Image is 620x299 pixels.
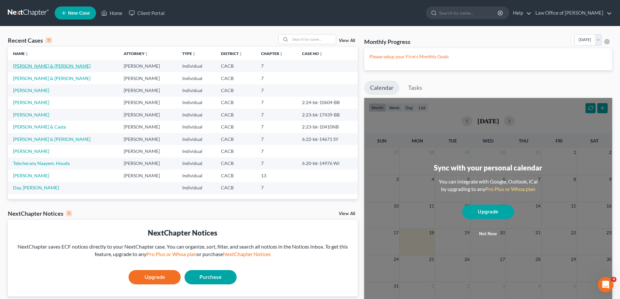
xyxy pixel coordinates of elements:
i: unfold_more [192,52,196,56]
a: Upgrade [129,270,181,284]
td: CACB [216,170,256,182]
a: [PERSON_NAME] [13,173,49,178]
td: 7 [256,109,297,121]
td: [PERSON_NAME] [118,109,177,121]
td: 2:23-bk-17439-BB [297,109,358,121]
td: 2:24-bk-10604-BB [297,97,358,109]
td: [PERSON_NAME] [118,170,177,182]
a: Attorneyunfold_more [124,51,148,56]
span: New Case [68,11,90,16]
td: Individual [177,72,215,84]
div: NextChapter saves ECF notices directly to your NextChapter case. You can organize, sort, filter, ... [13,243,352,258]
td: 7 [256,182,297,194]
td: 13 [256,170,297,182]
a: [PERSON_NAME] [13,88,49,93]
a: Client Portal [126,7,168,19]
i: unfold_more [25,52,29,56]
td: CACB [216,84,256,96]
i: unfold_more [239,52,242,56]
p: Please setup your Firm's Monthly Goals [369,53,607,60]
td: [PERSON_NAME] [118,72,177,84]
td: [PERSON_NAME] [118,145,177,157]
a: Purchase [185,270,237,284]
button: Not now [462,227,514,240]
td: Individual [177,84,215,96]
td: CACB [216,121,256,133]
a: Tasks [402,81,428,95]
td: [PERSON_NAME] [118,60,177,72]
td: 7 [256,97,297,109]
td: 2:23-bk-10410NB [297,121,358,133]
a: View All [339,38,355,43]
td: CACB [216,97,256,109]
td: Individual [177,157,215,170]
a: Case Nounfold_more [302,51,323,56]
td: Individual [177,170,215,182]
a: Upgrade [462,205,514,219]
td: Individual [177,145,215,157]
a: Districtunfold_more [221,51,242,56]
td: 6:22-bk-14671 SY [297,133,358,145]
td: CACB [216,182,256,194]
a: [PERSON_NAME] [13,100,49,105]
td: Individual [177,182,215,194]
td: Individual [177,97,215,109]
a: Pro Plus or Whoa plan [146,251,197,257]
td: CACB [216,72,256,84]
a: Chapterunfold_more [261,51,283,56]
a: [PERSON_NAME] & [PERSON_NAME] [13,136,90,142]
td: [PERSON_NAME] [118,121,177,133]
i: unfold_more [319,52,323,56]
td: 6:20-bk-14976 WJ [297,157,358,170]
td: 7 [256,121,297,133]
div: NextChapter Notices [8,210,72,217]
input: Search by name... [439,7,499,19]
td: Individual [177,60,215,72]
div: You can integrate with Google, Outlook, iCal by upgrading to any [436,178,540,193]
div: Sync with your personal calendar [434,163,542,173]
a: [PERSON_NAME] [13,112,49,117]
td: [PERSON_NAME] [118,84,177,96]
a: NextChapter Notices [223,251,271,257]
td: 7 [256,72,297,84]
div: NextChapter Notices [13,228,352,238]
a: [PERSON_NAME] & Casta [13,124,66,129]
iframe: Intercom live chat [598,277,613,292]
a: Law Office of [PERSON_NAME] [532,7,612,19]
td: [PERSON_NAME] [118,97,177,109]
a: Typeunfold_more [182,51,196,56]
td: 7 [256,60,297,72]
td: CACB [216,109,256,121]
a: Day, [PERSON_NAME] [13,185,59,190]
a: Nameunfold_more [13,51,29,56]
a: Pro Plus or Whoa plan [485,186,535,192]
div: 11 [46,37,52,43]
td: Individual [177,133,215,145]
input: Search by name... [290,34,336,44]
td: [PERSON_NAME] [118,157,177,170]
i: unfold_more [279,52,283,56]
h3: Monthly Progress [364,38,410,46]
td: 7 [256,84,297,96]
td: Individual [177,121,215,133]
td: Individual [177,109,215,121]
td: 7 [256,133,297,145]
td: CACB [216,157,256,170]
td: [PERSON_NAME] [118,133,177,145]
td: 7 [256,145,297,157]
a: [PERSON_NAME] [13,148,49,154]
a: Help [510,7,531,19]
td: CACB [216,145,256,157]
a: View All [339,211,355,216]
a: Home [98,7,126,19]
td: 7 [256,157,297,170]
td: CACB [216,133,256,145]
span: 4 [611,277,616,282]
div: 0 [66,211,72,216]
div: Recent Cases [8,36,52,44]
a: [PERSON_NAME] & [PERSON_NAME] [13,63,90,69]
a: Tebcherany Naayem, Houda [13,160,70,166]
a: Calendar [364,81,399,95]
i: unfold_more [145,52,148,56]
td: CACB [216,60,256,72]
